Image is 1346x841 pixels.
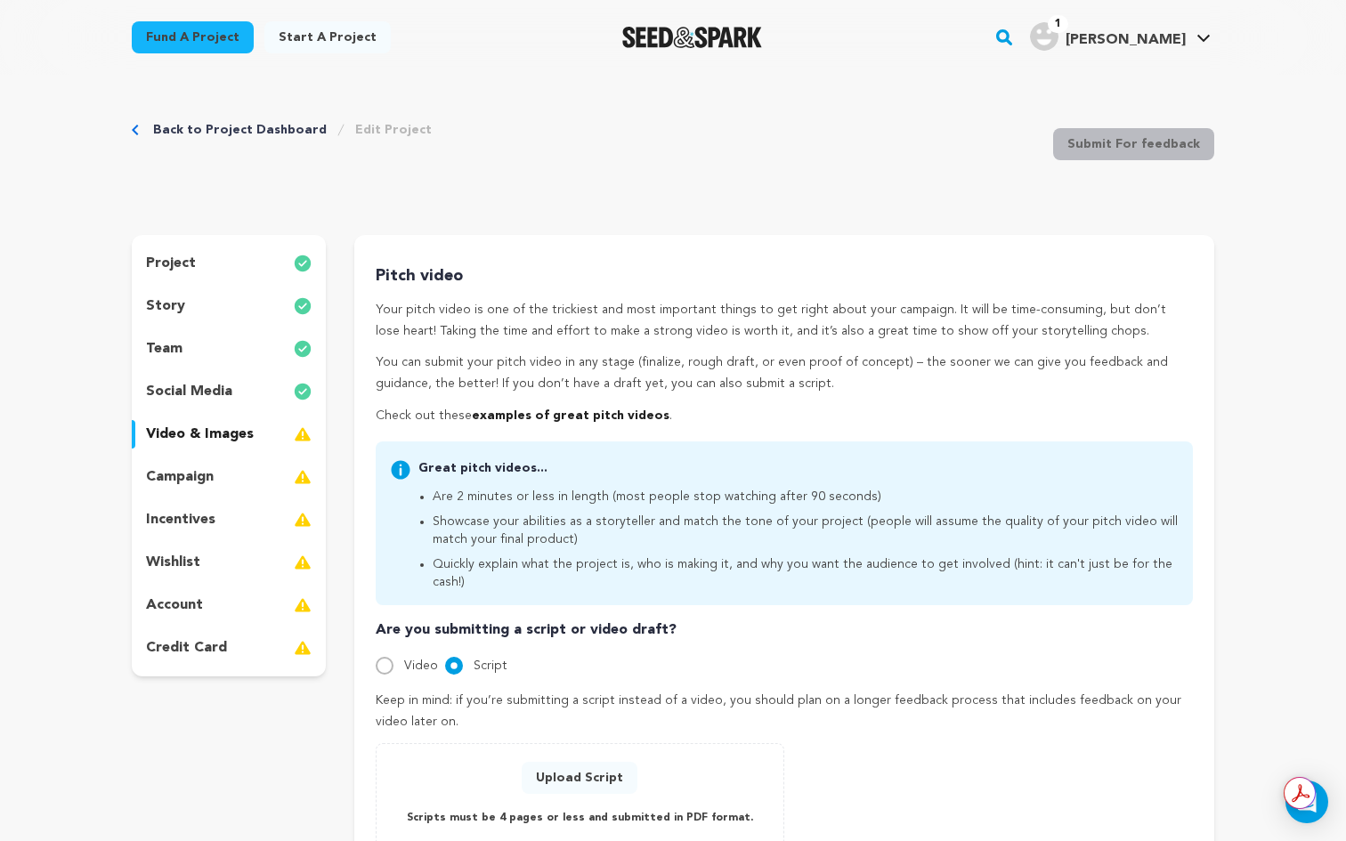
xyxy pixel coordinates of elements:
p: account [146,594,203,616]
img: warning-full.svg [294,552,312,573]
a: examples of great pitch videos [472,409,669,422]
p: Great pitch videos... [418,459,1179,477]
p: Your pitch video is one of the trickiest and most important things to get right about your campai... [376,300,1193,343]
span: 1 [1048,15,1068,33]
p: You can submit your pitch video in any stage (finalize, rough draft, or even proof of concept) – ... [376,352,1193,395]
p: team [146,338,182,360]
a: Seed&Spark Homepage [622,27,762,48]
p: credit card [146,637,227,659]
a: Fund a project [132,21,254,53]
img: check-circle-full.svg [294,381,312,402]
p: Keep in mind: if you’re submitting a script instead of a video, you should plan on a longer feedb... [376,691,1193,733]
button: video & images [132,420,326,449]
img: check-circle-full.svg [294,295,312,317]
button: account [132,591,326,619]
img: user.png [1030,22,1058,51]
p: Check out these . [376,406,1193,427]
p: Pitch video [376,263,1193,289]
button: team [132,335,326,363]
img: warning-full.svg [294,594,312,616]
a: Back to Project Dashboard [153,121,327,139]
button: project [132,249,326,278]
div: Matthew S.'s Profile [1030,22,1186,51]
li: Are 2 minutes or less in length (most people stop watching after 90 seconds) [433,488,1179,505]
button: campaign [132,463,326,491]
p: incentives [146,509,215,530]
p: Are you submitting a script or video draft? [376,619,1193,641]
img: warning-full.svg [294,637,312,659]
p: social media [146,381,232,402]
img: check-circle-full.svg [294,253,312,274]
img: warning-full.svg [294,509,312,530]
p: video & images [146,424,254,445]
button: incentives [132,505,326,534]
p: project [146,253,196,274]
span: Script [474,659,507,672]
a: Edit Project [355,121,432,139]
button: story [132,292,326,320]
img: check-circle-full.svg [294,338,312,360]
div: Breadcrumb [132,121,432,139]
span: [PERSON_NAME] [1066,33,1186,47]
button: Upload Script [522,762,637,794]
img: Seed&Spark Logo Dark Mode [622,27,762,48]
button: social media [132,377,326,406]
a: Matthew S.'s Profile [1026,19,1214,51]
p: wishlist [146,552,200,573]
p: Scripts must be 4 pages or less and submitted in PDF format. [407,808,753,829]
li: Showcase your abilities as a storyteller and match the tone of your project (people will assume t... [433,513,1179,548]
span: Matthew S.'s Profile [1026,19,1214,56]
img: warning-full.svg [294,466,312,488]
p: campaign [146,466,214,488]
img: warning-full.svg [294,424,312,445]
button: credit card [132,634,326,662]
button: Submit For feedback [1053,128,1214,160]
span: Video [404,659,438,672]
p: story [146,295,185,317]
a: Start a project [264,21,391,53]
li: Quickly explain what the project is, who is making it, and why you want the audience to get invol... [433,555,1179,591]
button: wishlist [132,548,326,577]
